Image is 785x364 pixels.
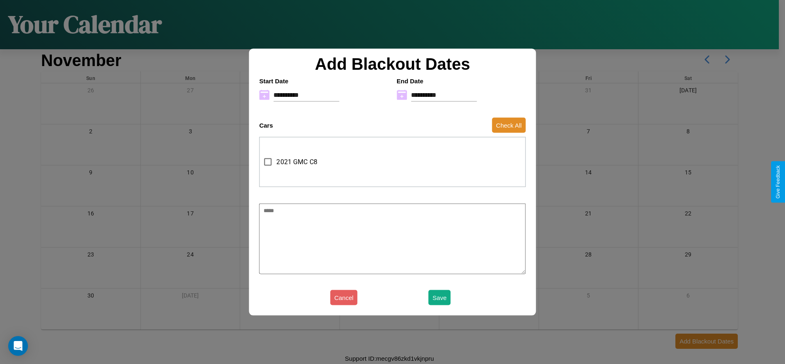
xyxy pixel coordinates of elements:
[259,77,388,84] h4: Start Date
[255,55,530,73] h2: Add Blackout Dates
[8,336,28,356] div: Open Intercom Messenger
[492,118,526,133] button: Check All
[429,290,451,305] button: Save
[775,165,781,199] div: Give Feedback
[276,157,317,167] span: 2021 GMC C8
[259,122,273,129] h4: Cars
[330,290,358,305] button: Cancel
[397,77,526,84] h4: End Date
